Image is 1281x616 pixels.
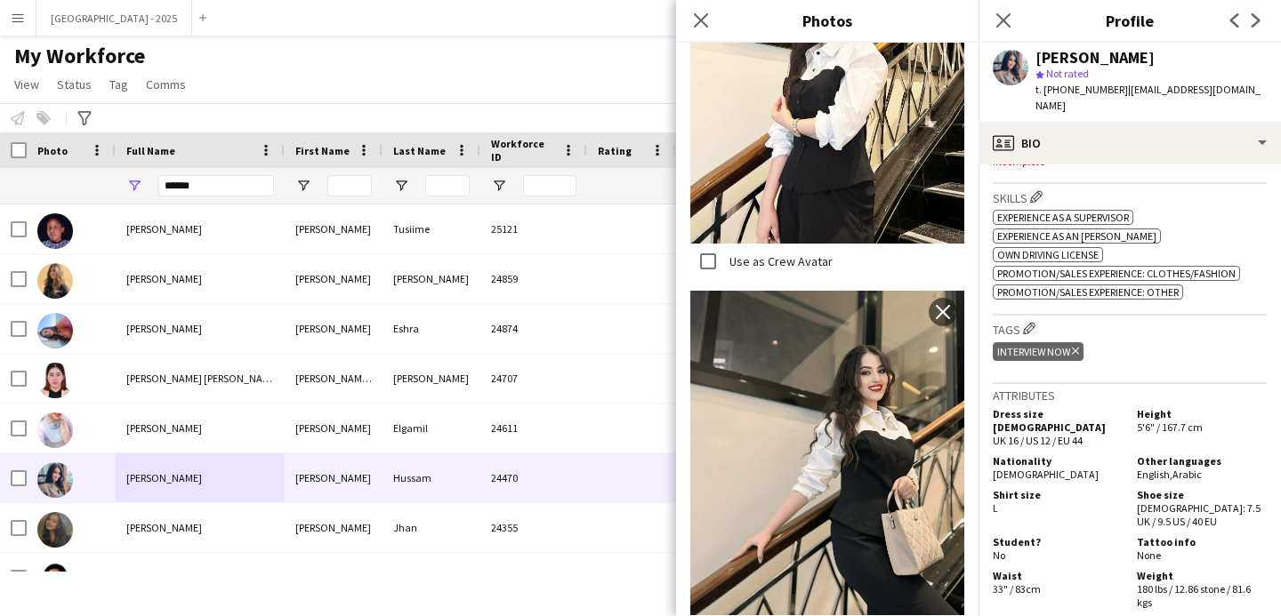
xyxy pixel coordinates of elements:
[37,462,73,498] img: Sara Hussam
[690,291,964,615] img: Crew photo 1123274
[285,204,383,253] div: [PERSON_NAME]
[37,562,73,597] img: Sarah D’Souza
[1137,582,1251,609] span: 180 lbs / 12.86 stone / 81.6 kgs
[1137,468,1172,481] span: English ,
[126,421,202,435] span: [PERSON_NAME]
[993,454,1123,468] h5: Nationality
[158,175,274,196] input: Full Name Filter Input
[1137,407,1267,420] h5: Height
[37,213,73,249] img: Sarah Tusiime
[997,211,1129,224] span: Experience as a Supervisor
[1137,501,1261,528] span: [DEMOGRAPHIC_DATA]: 7.5 UK / 9.5 US / 40 EU
[383,404,480,452] div: Elgamil
[109,76,128,92] span: Tag
[327,175,372,196] input: First Name Filter Input
[37,412,73,448] img: Sarah Elgamil
[383,254,480,303] div: [PERSON_NAME]
[126,322,202,335] span: [PERSON_NAME]
[993,569,1123,582] h5: Waist
[993,488,1123,501] h5: Shirt size
[1137,535,1267,548] h5: Tattoo info
[383,553,480,602] div: [PERSON_NAME]
[126,272,202,285] span: [PERSON_NAME]
[480,503,587,552] div: 24355
[523,175,576,196] input: Workforce ID Filter Input
[383,503,480,552] div: Jhan
[993,188,1267,206] h3: Skills
[74,108,95,129] app-action-btn: Advanced filters
[126,571,202,584] span: [PERSON_NAME]
[979,9,1281,32] h3: Profile
[102,73,135,96] a: Tag
[139,73,193,96] a: Comms
[993,319,1267,338] h3: Tags
[14,76,39,92] span: View
[491,178,507,194] button: Open Filter Menu
[383,204,480,253] div: Tusiime
[480,404,587,452] div: 24611
[393,144,446,157] span: Last Name
[993,501,998,515] span: L
[997,229,1156,243] span: Experience as an [PERSON_NAME]
[1137,548,1161,562] span: None
[285,404,383,452] div: [PERSON_NAME]
[383,354,480,403] div: [PERSON_NAME]
[295,144,350,157] span: First Name
[36,1,192,36] button: [GEOGRAPHIC_DATA] - 2025
[37,512,73,548] img: Sarah Jhan
[146,76,186,92] span: Comms
[383,453,480,502] div: Hussam
[37,313,73,348] img: Sarah Eshra
[997,267,1236,280] span: Promotion/Sales Experience: Clothes/Fashion
[993,548,1005,562] span: No
[480,354,587,403] div: 24707
[285,254,383,303] div: [PERSON_NAME]
[997,285,1179,299] span: Promotion/Sales Experience: Other
[993,388,1267,404] h3: Attributes
[7,73,46,96] a: View
[1035,83,1261,112] span: | [EMAIL_ADDRESS][DOMAIN_NAME]
[285,503,383,552] div: [PERSON_NAME]
[1137,569,1267,582] h5: Weight
[480,304,587,353] div: 24874
[993,434,1083,447] span: UK 16 / US 12 / EU 44
[37,363,73,398] img: Sarah Andrea Faustino
[676,9,979,32] h3: Photos
[295,178,311,194] button: Open Filter Menu
[285,553,383,602] div: [PERSON_NAME]
[1035,50,1155,66] div: [PERSON_NAME]
[993,582,1041,596] span: 33" / 83cm
[993,407,1123,434] h5: Dress size [DEMOGRAPHIC_DATA]
[285,354,383,403] div: [PERSON_NAME] [PERSON_NAME]
[993,468,1099,481] span: [DEMOGRAPHIC_DATA]
[285,304,383,353] div: [PERSON_NAME]
[726,253,833,269] label: Use as Crew Avatar
[126,222,202,236] span: [PERSON_NAME]
[126,471,202,484] span: [PERSON_NAME]
[425,175,470,196] input: Last Name Filter Input
[1035,83,1128,96] span: t. [PHONE_NUMBER]
[480,204,587,253] div: 25121
[993,342,1084,361] div: interview now
[480,553,587,602] div: 24317
[37,144,68,157] span: Photo
[1046,67,1089,80] span: Not rated
[1137,420,1203,434] span: 5'6" / 167.7 cm
[1137,488,1267,501] h5: Shoe size
[383,304,480,353] div: Eshra
[997,248,1099,261] span: Own Driving License
[491,137,555,164] span: Workforce ID
[57,76,92,92] span: Status
[480,254,587,303] div: 24859
[1137,454,1267,468] h5: Other languages
[1172,468,1202,481] span: Arabic
[979,122,1281,164] div: Bio
[37,263,73,299] img: Sara Hanoun
[126,144,175,157] span: Full Name
[393,178,409,194] button: Open Filter Menu
[285,453,383,502] div: [PERSON_NAME]
[598,144,632,157] span: Rating
[126,178,142,194] button: Open Filter Menu
[480,453,587,502] div: 24470
[126,372,279,385] span: [PERSON_NAME] [PERSON_NAME]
